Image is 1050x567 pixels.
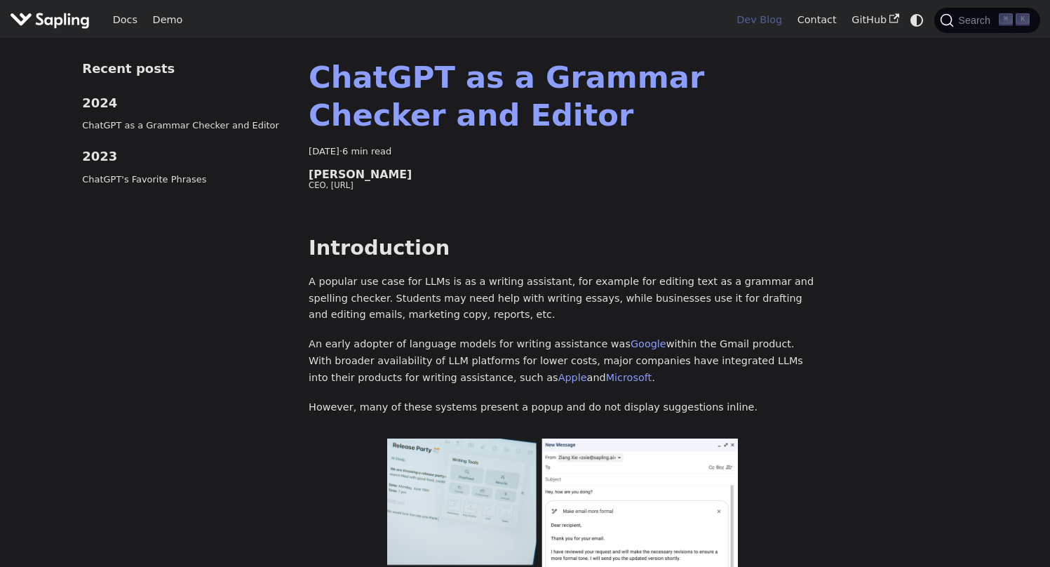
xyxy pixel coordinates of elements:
a: Dev Blog [729,9,789,31]
time: [DATE] [309,146,339,156]
small: CEO, Sapling.ai [309,180,354,190]
a: Demo [145,9,190,31]
a: GitHub [844,9,906,31]
p: An early adopter of language models for writing assistance was within the Gmail product. With bro... [309,336,816,386]
h3: 2024 [82,95,288,112]
span: [PERSON_NAME] [309,169,412,180]
h2: Introduction [309,236,816,261]
a: ChatGPT as a Grammar Checker and Editor [82,118,288,133]
button: Search (Command+K) [934,8,1039,33]
img: Sapling.ai [10,10,90,30]
button: Switch between dark and light mode (currently system mode) [907,10,927,30]
a: Microsoft [606,372,652,383]
kbd: K [1016,13,1030,26]
a: Docs [105,9,145,31]
a: Contact [790,9,844,31]
div: · 6 min read [309,144,816,159]
a: Sapling.ai [10,10,95,30]
h3: 2023 [82,149,288,165]
a: ChatGPT as a Grammar Checker and Editor [309,60,704,133]
nav: Blog recent posts navigation [82,58,288,197]
p: A popular use case for LLMs is as a writing assistant, for example for editing text as a grammar ... [309,274,816,323]
p: However, many of these systems present a popup and do not display suggestions inline. [309,399,816,416]
kbd: ⌘ [999,13,1013,26]
div: Recent posts [82,58,288,79]
a: Apple [558,372,587,383]
a: Google [631,338,666,349]
a: ChatGPT's Favorite Phrases [82,172,288,187]
span: Search [954,15,999,26]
